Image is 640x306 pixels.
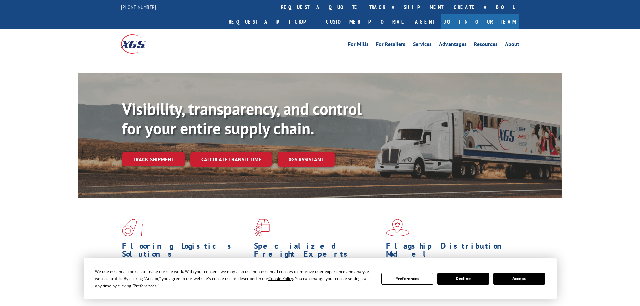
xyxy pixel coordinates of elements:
[224,14,321,29] a: Request a pickup
[122,242,249,261] h1: Flooring Logistics Solutions
[408,14,441,29] a: Agent
[381,273,433,285] button: Preferences
[122,219,143,236] img: xgs-icon-total-supply-chain-intelligence-red
[95,268,373,289] div: We use essential cookies to make our site work. With your consent, we may also use non-essential ...
[413,42,432,49] a: Services
[386,242,513,261] h1: Flagship Distribution Model
[439,42,467,49] a: Advantages
[376,42,406,49] a: For Retailers
[348,42,369,49] a: For Mills
[268,276,293,281] span: Cookie Policy
[254,219,270,236] img: xgs-icon-focused-on-flooring-red
[254,242,381,261] h1: Specialized Freight Experts
[321,14,408,29] a: Customer Portal
[505,42,519,49] a: About
[84,258,557,299] div: Cookie Consent Prompt
[386,219,409,236] img: xgs-icon-flagship-distribution-model-red
[122,98,362,139] b: Visibility, transparency, and control for your entire supply chain.
[493,273,545,285] button: Accept
[122,152,185,166] a: Track shipment
[441,14,519,29] a: Join Our Team
[121,4,156,10] a: [PHONE_NUMBER]
[134,283,157,289] span: Preferences
[278,152,335,167] a: XGS ASSISTANT
[190,152,272,167] a: Calculate transit time
[437,273,489,285] button: Decline
[474,42,498,49] a: Resources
